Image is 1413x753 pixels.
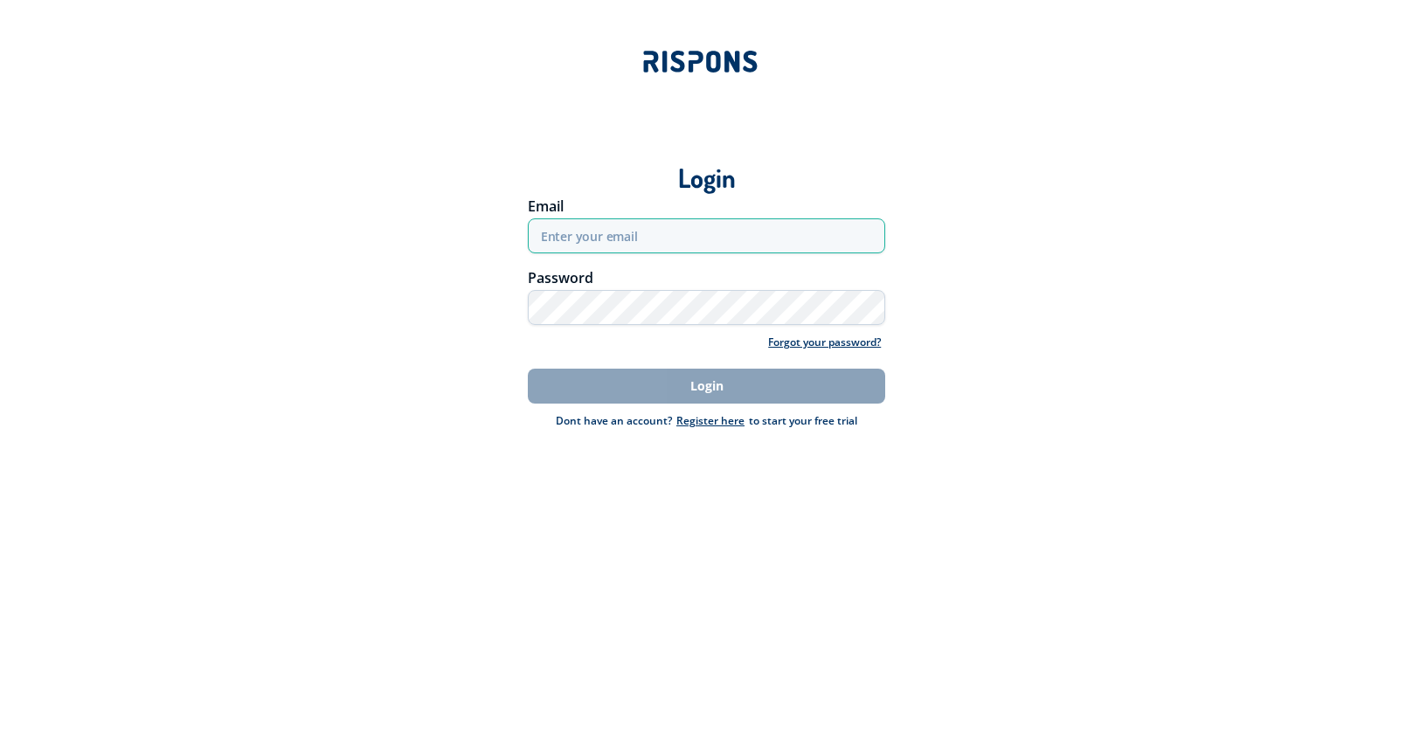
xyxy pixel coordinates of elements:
[528,199,886,213] div: Email
[556,412,672,430] div: Dont have an account?
[764,334,885,351] a: Forgot your password?
[528,218,886,253] input: Enter your email
[672,413,749,428] a: Register here
[528,271,886,285] div: Password
[107,135,1306,195] div: Login
[672,412,857,430] div: to start your free trial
